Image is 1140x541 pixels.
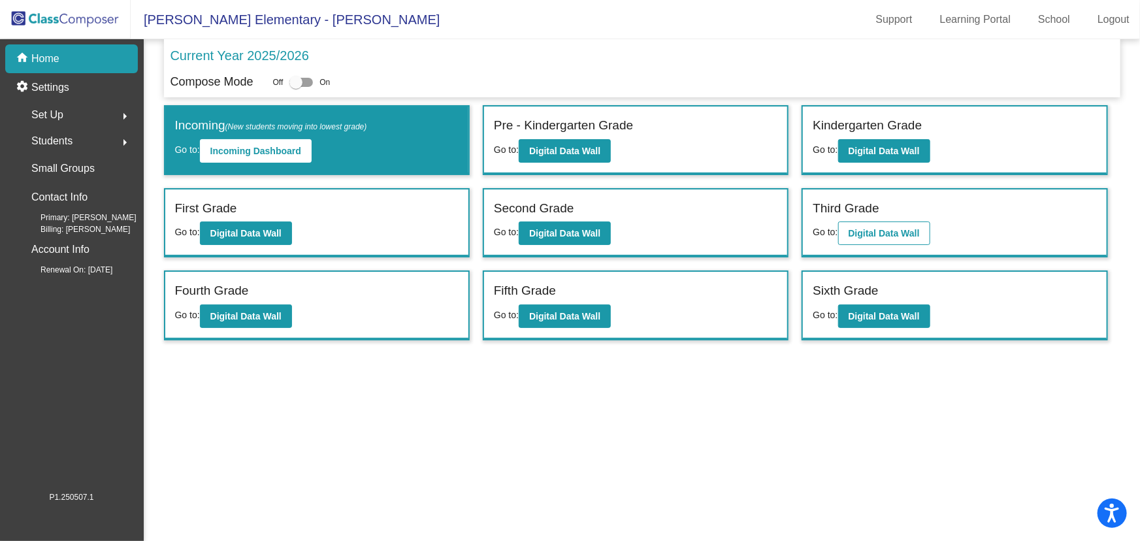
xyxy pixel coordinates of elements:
mat-icon: home [16,51,31,67]
b: Digital Data Wall [529,146,600,156]
button: Digital Data Wall [200,221,292,245]
span: Go to: [494,227,519,237]
b: Digital Data Wall [849,146,920,156]
label: Third Grade [813,199,879,218]
p: Current Year 2025/2026 [171,46,309,65]
b: Digital Data Wall [849,228,920,238]
span: Primary: [PERSON_NAME] [20,212,137,223]
button: Digital Data Wall [838,221,930,245]
p: Account Info [31,240,90,259]
label: Sixth Grade [813,282,878,301]
b: Digital Data Wall [849,311,920,321]
span: Off [273,76,284,88]
label: Fifth Grade [494,282,556,301]
b: Digital Data Wall [529,311,600,321]
a: School [1028,9,1081,30]
span: Set Up [31,106,63,124]
button: Digital Data Wall [838,304,930,328]
mat-icon: settings [16,80,31,95]
span: Go to: [494,144,519,155]
button: Digital Data Wall [519,221,611,245]
button: Digital Data Wall [200,304,292,328]
b: Digital Data Wall [529,228,600,238]
b: Digital Data Wall [210,311,282,321]
p: Settings [31,80,69,95]
label: Fourth Grade [175,282,249,301]
span: Go to: [175,310,200,320]
mat-icon: arrow_right [117,108,133,124]
span: Go to: [175,144,200,155]
p: Compose Mode [171,73,253,91]
label: First Grade [175,199,237,218]
span: Go to: [813,310,838,320]
a: Support [866,9,923,30]
span: Go to: [494,310,519,320]
p: Home [31,51,59,67]
span: Go to: [175,227,200,237]
b: Digital Data Wall [210,228,282,238]
p: Small Groups [31,159,95,178]
span: Students [31,132,73,150]
button: Incoming Dashboard [200,139,312,163]
span: Go to: [813,144,838,155]
span: (New students moving into lowest grade) [225,122,367,131]
button: Digital Data Wall [519,304,611,328]
button: Digital Data Wall [838,139,930,163]
label: Second Grade [494,199,574,218]
label: Kindergarten Grade [813,116,922,135]
button: Digital Data Wall [519,139,611,163]
mat-icon: arrow_right [117,135,133,150]
span: Go to: [813,227,838,237]
span: On [319,76,330,88]
span: [PERSON_NAME] Elementary - [PERSON_NAME] [131,9,440,30]
span: Billing: [PERSON_NAME] [20,223,130,235]
p: Contact Info [31,188,88,206]
label: Incoming [175,116,367,135]
a: Learning Portal [930,9,1022,30]
a: Logout [1087,9,1140,30]
span: Renewal On: [DATE] [20,264,112,276]
label: Pre - Kindergarten Grade [494,116,633,135]
b: Incoming Dashboard [210,146,301,156]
